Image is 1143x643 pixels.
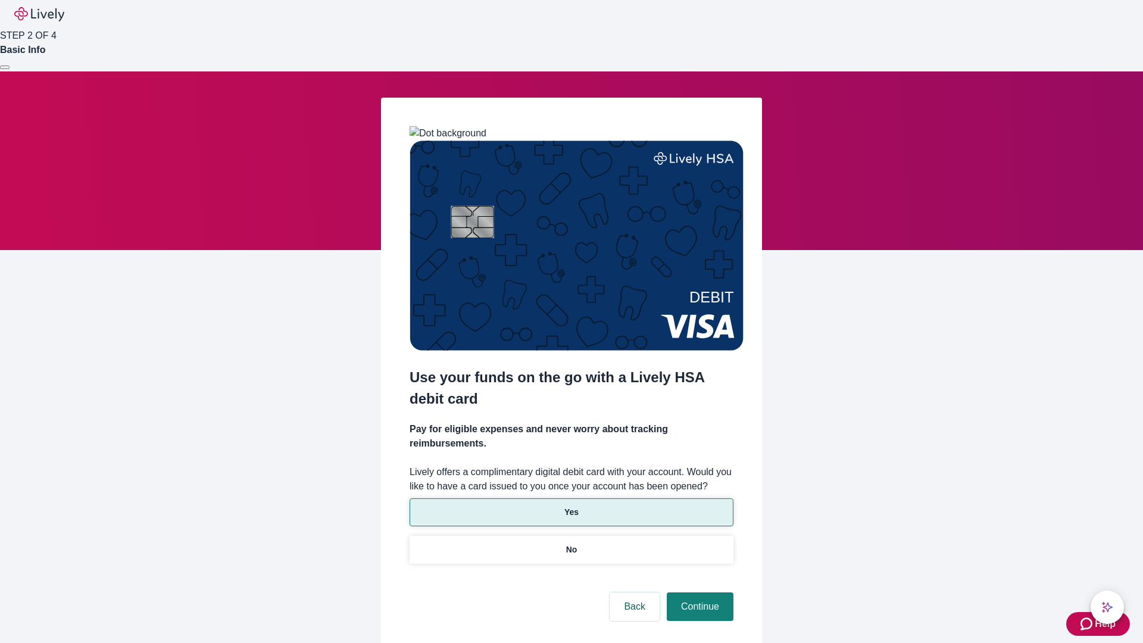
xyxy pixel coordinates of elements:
[1066,612,1130,636] button: Zendesk support iconHelp
[410,367,733,410] h2: Use your funds on the go with a Lively HSA debit card
[14,7,64,21] img: Lively
[410,422,733,451] h4: Pay for eligible expenses and never worry about tracking reimbursements.
[564,506,579,519] p: Yes
[410,141,744,351] img: Debit card
[667,592,733,621] button: Continue
[566,544,577,556] p: No
[410,126,486,141] img: Dot background
[610,592,660,621] button: Back
[1091,591,1124,624] button: chat
[410,465,733,494] label: Lively offers a complimentary digital debit card with your account. Would you like to have a card...
[410,536,733,564] button: No
[1095,617,1116,631] span: Help
[1080,617,1095,631] svg: Zendesk support icon
[1101,601,1113,613] svg: Lively AI Assistant
[410,498,733,526] button: Yes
